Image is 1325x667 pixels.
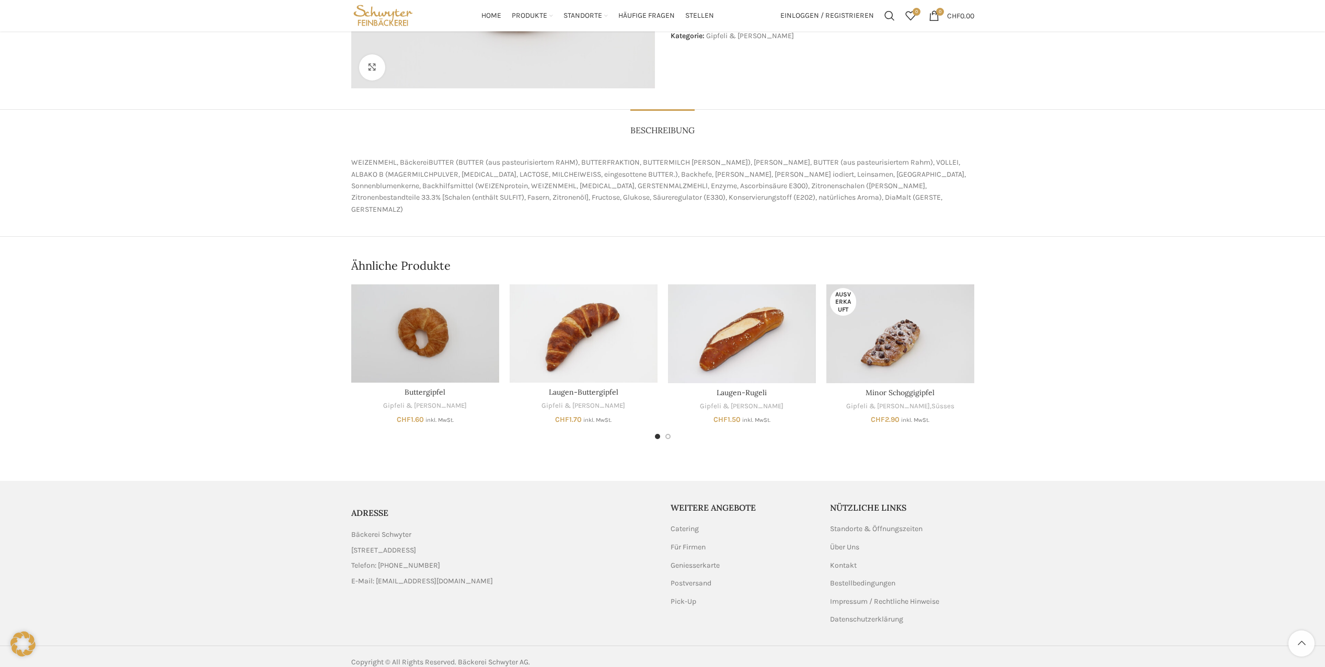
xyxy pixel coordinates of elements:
span: ADRESSE [351,508,388,518]
span: Standorte [563,11,602,21]
a: Gipfeli & [PERSON_NAME] [846,401,930,411]
div: 4 / 8 [821,284,980,423]
a: 0 [900,5,921,26]
a: Süsses [931,401,954,411]
span: Home [481,11,501,21]
li: Go to slide 1 [655,434,660,439]
a: Produkte [512,5,553,26]
li: Go to slide 2 [665,434,671,439]
a: Scroll to top button [1288,630,1315,657]
a: Catering [671,524,700,534]
div: Main navigation [420,5,775,26]
a: Postversand [671,578,712,589]
a: Häufige Fragen [618,5,675,26]
bdi: 1.50 [713,415,741,424]
a: Gipfeli & [PERSON_NAME] [706,31,794,40]
a: Stellen [685,5,714,26]
a: Laugen-Buttergipfel [549,387,618,397]
a: Minor Schoggigipfel [826,284,974,383]
small: inkl. MwSt. [425,417,454,423]
a: Bestellbedingungen [830,578,896,589]
span: CHF [555,415,569,424]
a: Einloggen / Registrieren [775,5,879,26]
small: inkl. MwSt. [901,417,929,423]
a: List item link [351,576,655,587]
a: Kontakt [830,560,858,571]
span: CHF [713,415,728,424]
a: Standorte & Öffnungszeiten [830,524,924,534]
bdi: 1.60 [397,415,424,424]
span: 0 [936,8,944,16]
a: Home [481,5,501,26]
div: 1 / 8 [346,284,504,423]
a: Suchen [879,5,900,26]
a: Laugen-Rugeli [717,388,767,397]
span: Ausverkauft [830,288,856,316]
a: Standorte [563,5,608,26]
span: [STREET_ADDRESS] [351,545,416,556]
span: Ähnliche Produkte [351,258,451,274]
bdi: 0.00 [947,11,974,20]
div: Meine Wunschliste [900,5,921,26]
a: Über Uns [830,542,860,553]
a: Minor Schoggigipfel [866,388,935,397]
h5: Nützliche Links [830,502,974,513]
a: Gipfeli & [PERSON_NAME] [700,401,784,411]
span: CHF [397,415,411,424]
span: Häufige Fragen [618,11,675,21]
div: 3 / 8 [663,284,821,423]
span: Produkte [512,11,547,21]
a: Geniesserkarte [671,560,721,571]
span: 0 [913,8,920,16]
a: List item link [351,560,655,571]
a: Buttergipfel [351,284,499,383]
span: Einloggen / Registrieren [780,12,874,19]
bdi: 1.70 [555,415,582,424]
a: Laugen-Rugeli [668,284,816,383]
a: Pick-Up [671,596,697,607]
a: Für Firmen [671,542,707,553]
a: Gipfeli & [PERSON_NAME] [383,401,467,411]
p: WEIZENMEHL, BäckereiBUTTER (BUTTER (aus pasteurisiertem RAHM), BUTTERFRAKTION, BUTTERMILCH [PERSO... [351,157,974,215]
span: CHF [871,415,885,424]
a: Site logo [351,10,416,19]
a: 0 CHF0.00 [924,5,980,26]
h5: Weitere Angebote [671,502,815,513]
span: Stellen [685,11,714,21]
div: 2 / 8 [504,284,663,423]
small: inkl. MwSt. [583,417,612,423]
a: Buttergipfel [405,387,445,397]
small: inkl. MwSt. [742,417,770,423]
a: Gipfeli & [PERSON_NAME] [541,401,625,411]
span: Beschreibung [630,125,695,136]
a: Datenschutzerklärung [830,614,904,625]
bdi: 2.90 [871,415,900,424]
div: , [826,401,974,411]
span: Kategorie: [671,31,705,40]
span: Bäckerei Schwyter [351,529,411,540]
a: Laugen-Buttergipfel [510,284,658,383]
span: CHF [947,11,960,20]
a: Impressum / Rechtliche Hinweise [830,596,940,607]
